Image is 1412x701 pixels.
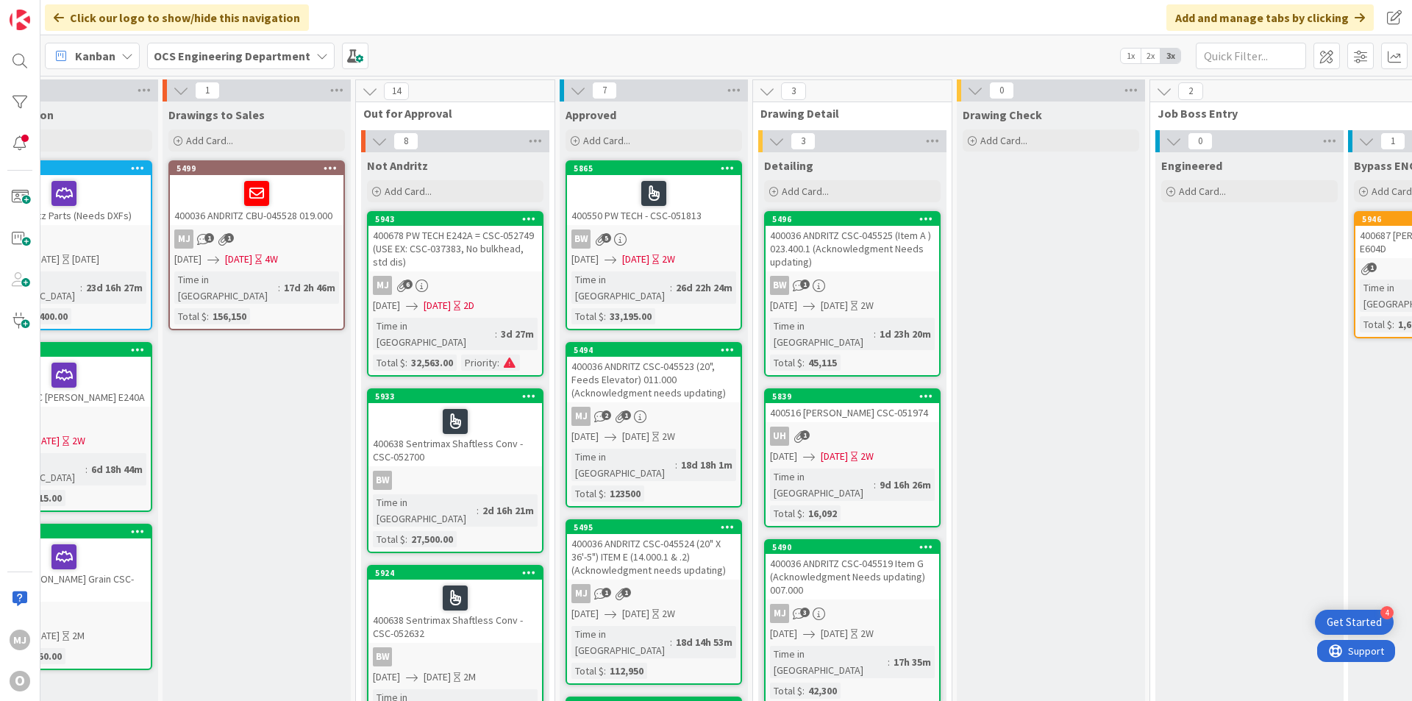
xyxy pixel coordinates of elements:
[672,280,736,296] div: 26d 22h 24m
[770,318,874,350] div: Time in [GEOGRAPHIC_DATA]
[802,355,805,371] span: :
[770,469,874,501] div: Time in [GEOGRAPHIC_DATA]
[16,490,65,506] div: 31,715.00
[367,158,428,173] span: Not Andritz
[45,4,309,31] div: Click our logo to show/hide this navigation
[463,298,474,313] div: 2D
[405,355,407,371] span: :
[980,134,1027,147] span: Add Card...
[368,226,542,271] div: 400678 PW TECH E242A = CSC-052749 (USE EX: CSC-037383, No bulkhead, std dis)
[368,566,542,643] div: 5924400638 Sentrimax Shaftless Conv - CSC-052632
[766,554,939,599] div: 400036 ANDRITZ CSC-045519 Item G (Acknowledgment Needs updating) 007.000
[802,505,805,522] span: :
[860,449,874,464] div: 2W
[781,82,806,100] span: 3
[772,391,939,402] div: 5839
[463,669,476,685] div: 2M
[209,308,250,324] div: 156,150
[461,355,497,371] div: Priority
[766,276,939,295] div: BW
[821,449,848,464] span: [DATE]
[621,588,631,597] span: 1
[604,485,606,502] span: :
[592,82,617,99] span: 7
[805,683,841,699] div: 42,300
[368,390,542,466] div: 5933400638 Sentrimax Shaftless Conv - CSC-052700
[1121,49,1141,63] span: 1x
[963,107,1042,122] span: Drawing Check
[766,541,939,554] div: 5490
[571,584,591,603] div: MJ
[770,604,789,623] div: MJ
[82,280,146,296] div: 23d 16h 27m
[890,654,935,670] div: 17h 35m
[821,298,848,313] span: [DATE]
[571,485,604,502] div: Total $
[670,634,672,650] span: :
[186,134,233,147] span: Add Card...
[567,162,741,225] div: 5865400550 PW TECH - CSC-051813
[16,308,71,324] div: $89,400.00
[770,646,888,678] div: Time in [GEOGRAPHIC_DATA]
[677,457,736,473] div: 18d 18h 1m
[265,252,278,267] div: 4W
[583,134,630,147] span: Add Card...
[621,410,631,420] span: 1
[888,654,890,670] span: :
[574,522,741,533] div: 5495
[195,82,220,99] span: 1
[224,233,234,243] span: 1
[373,355,405,371] div: Total $
[403,280,413,289] span: 6
[766,213,939,271] div: 5496400036 ANDRITZ CSC-045525 (Item A ) 023.400.1 (Acknowledgment Needs updating)
[1196,43,1306,69] input: Quick Filter...
[602,588,611,597] span: 1
[821,626,848,641] span: [DATE]
[567,584,741,603] div: MJ
[368,566,542,580] div: 5924
[72,628,85,644] div: 2M
[368,276,542,295] div: MJ
[407,531,457,547] div: 27,500.00
[606,485,644,502] div: 123500
[782,185,829,198] span: Add Card...
[567,357,741,402] div: 400036 ANDRITZ CSC-045523 (20", Feeds Elevator) 011.000 (Acknowledgment needs updating)
[662,606,675,622] div: 2W
[606,663,647,679] div: 112,950
[1392,316,1394,332] span: :
[800,608,810,617] span: 3
[662,252,675,267] div: 2W
[495,326,497,342] span: :
[405,531,407,547] span: :
[766,541,939,599] div: 5490400036 ANDRITZ CSC-045519 Item G (Acknowledgment Needs updating) 007.000
[10,671,30,691] div: O
[170,162,343,175] div: 5499
[567,175,741,225] div: 400550 PW TECH - CSC-051813
[604,308,606,324] span: :
[72,252,99,267] div: [DATE]
[800,430,810,440] span: 1
[567,407,741,426] div: MJ
[567,229,741,249] div: BW
[368,580,542,643] div: 400638 Sentrimax Shaftless Conv - CSC-052632
[375,391,542,402] div: 5933
[770,427,789,446] div: uh
[567,344,741,357] div: 5494
[571,407,591,426] div: MJ
[174,308,207,324] div: Total $
[1315,610,1394,635] div: Open Get Started checklist, remaining modules: 4
[800,280,810,289] span: 1
[174,229,193,249] div: MJ
[766,403,939,422] div: 400516 [PERSON_NAME] CSC-051974
[373,471,392,490] div: BW
[770,355,802,371] div: Total $
[571,252,599,267] span: [DATE]
[772,542,939,552] div: 5490
[766,390,939,422] div: 5839400516 [PERSON_NAME] CSC-051974
[567,521,741,534] div: 5495
[571,229,591,249] div: BW
[477,502,479,519] span: :
[80,280,82,296] span: :
[675,457,677,473] span: :
[874,326,876,342] span: :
